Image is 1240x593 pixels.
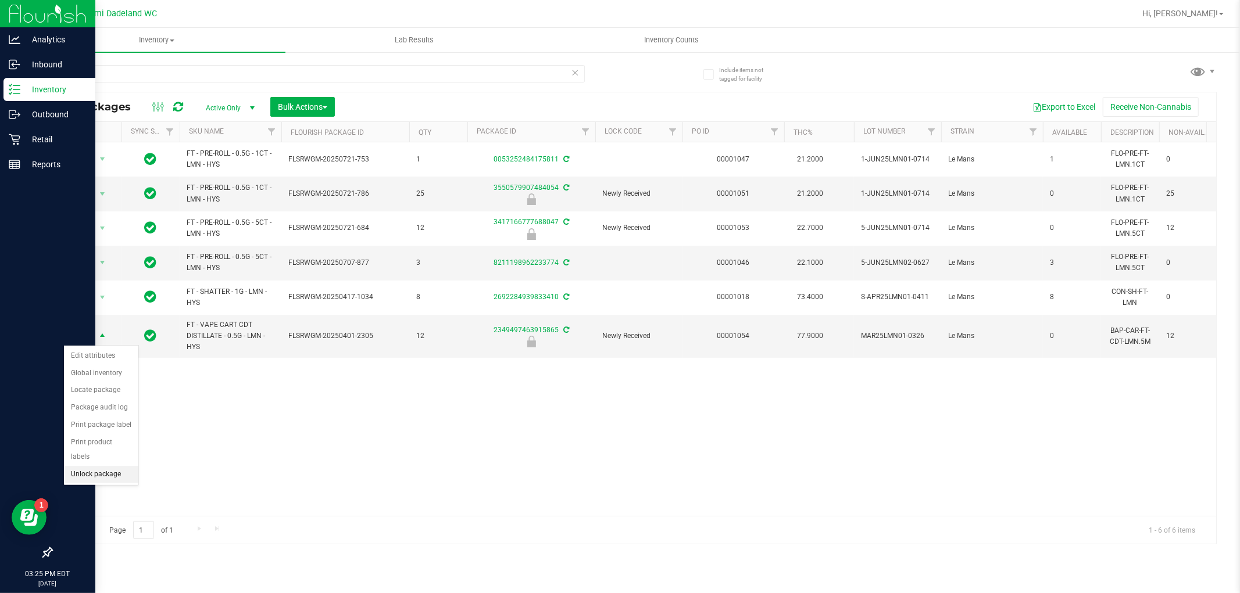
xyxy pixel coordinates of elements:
[717,224,750,232] a: 00001053
[794,128,813,136] a: THC%
[494,218,559,226] a: 3417166777688047
[60,100,142,113] span: All Packages
[1108,324,1152,348] div: BAP-CAR-FT-CDT-LMN.5M
[187,217,274,239] span: FT - PRE-ROLL - 0.5G - 5CT - LMN - HYS
[95,289,110,306] span: select
[477,127,516,135] a: Package ID
[288,292,402,303] span: FLSRWGM-20250417-1034
[861,154,934,165] span: 1-JUN25LMN01-0714
[145,185,157,202] span: In Sync
[187,319,274,353] span: FT - VAPE CART CDT DISTILLATE - 0.5G - LMN - HYS
[9,134,20,145] inline-svg: Retail
[861,257,934,268] span: 5-JUN25LMN02-0627
[20,57,90,71] p: Inbound
[416,188,460,199] span: 25
[278,102,327,112] span: Bulk Actions
[494,258,559,267] a: 8211198962233774
[145,289,157,305] span: In Sync
[64,416,138,434] li: Print package label
[189,127,224,135] a: SKU Name
[64,365,138,382] li: Global inventory
[9,109,20,120] inline-svg: Outbound
[131,127,176,135] a: Sync Status
[1166,188,1210,199] span: 25
[791,289,829,306] span: 73.4000
[9,84,20,95] inline-svg: Inventory
[262,122,281,142] a: Filter
[494,184,559,192] a: 3550579907484054
[51,65,585,82] input: Search Package ID, Item Name, SKU, Lot or Part Number...
[950,127,974,135] a: Strain
[1108,147,1152,171] div: FLO-PRE-FT-LMN.1CT
[494,155,559,163] a: 0053252484175811
[1103,97,1199,117] button: Receive Non-Cannabis
[64,434,138,466] li: Print product labels
[291,128,364,136] a: Flourish Package ID
[861,292,934,303] span: S-APR25LMN01-0411
[145,220,157,236] span: In Sync
[95,151,110,167] span: select
[1110,128,1154,136] a: Description
[948,292,1036,303] span: Le Mans
[466,228,597,240] div: Newly Received
[494,293,559,301] a: 2692284939833410
[28,35,285,45] span: Inventory
[379,35,449,45] span: Lab Results
[466,336,597,347] div: Newly Received
[416,292,460,303] span: 8
[145,151,157,167] span: In Sync
[145,328,157,344] span: In Sync
[948,222,1036,233] span: Le Mans
[791,254,829,271] span: 22.1000
[1108,181,1152,206] div: FLO-PRE-FT-LMN.1CT
[562,293,569,301] span: Sync from Compliance System
[765,122,784,142] a: Filter
[95,254,110,271] span: select
[1166,154,1210,165] span: 0
[416,222,460,233] span: 12
[1142,9,1218,18] span: Hi, [PERSON_NAME]!
[288,330,402,342] span: FLSRWGM-20250401-2305
[602,222,676,233] span: Newly Received
[95,328,110,344] span: select
[791,220,829,236] span: 22.7000
[1166,222,1210,233] span: 12
[562,326,569,334] span: Sync from Compliance System
[1166,257,1210,268] span: 0
[719,66,777,83] span: Include items not tagged for facility
[5,579,90,588] p: [DATE]
[416,257,460,268] span: 3
[187,251,274,274] span: FT - PRE-ROLL - 0.5G - 5CT - LMN - HYS
[717,258,750,267] a: 00001046
[288,222,402,233] span: FLSRWGM-20250721-684
[1050,330,1094,342] span: 0
[64,382,138,399] li: Locate package
[285,28,543,52] a: Lab Results
[717,332,750,340] a: 00001054
[861,188,934,199] span: 1-JUN25LMN01-0714
[187,286,274,308] span: FT - SHATTER - 1G - LMN - HYS
[692,127,709,135] a: PO ID
[562,218,569,226] span: Sync from Compliance System
[187,148,274,170] span: FT - PRE-ROLL - 0.5G - 1CT - LMN - HYS
[629,35,715,45] span: Inventory Counts
[64,466,138,483] li: Unlock package
[922,122,941,142] a: Filter
[20,82,90,96] p: Inventory
[602,188,676,199] span: Newly Received
[1050,257,1094,268] span: 3
[80,9,158,19] span: Miami Dadeland WC
[20,132,90,146] p: Retail
[1108,285,1152,310] div: CON-SH-FT-LMN
[12,500,47,535] iframe: Resource center
[861,330,934,342] span: MAR25LMN01-0326
[187,182,274,204] span: FT - PRE-ROLL - 0.5G - 1CT - LMN - HYS
[863,127,905,135] a: Lot Number
[64,347,138,365] li: Edit attributes
[95,220,110,236] span: select
[288,188,402,199] span: FLSRWGM-20250721-786
[494,326,559,334] a: 2349497463915865
[1050,154,1094,165] span: 1
[270,97,335,117] button: Bulk Actions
